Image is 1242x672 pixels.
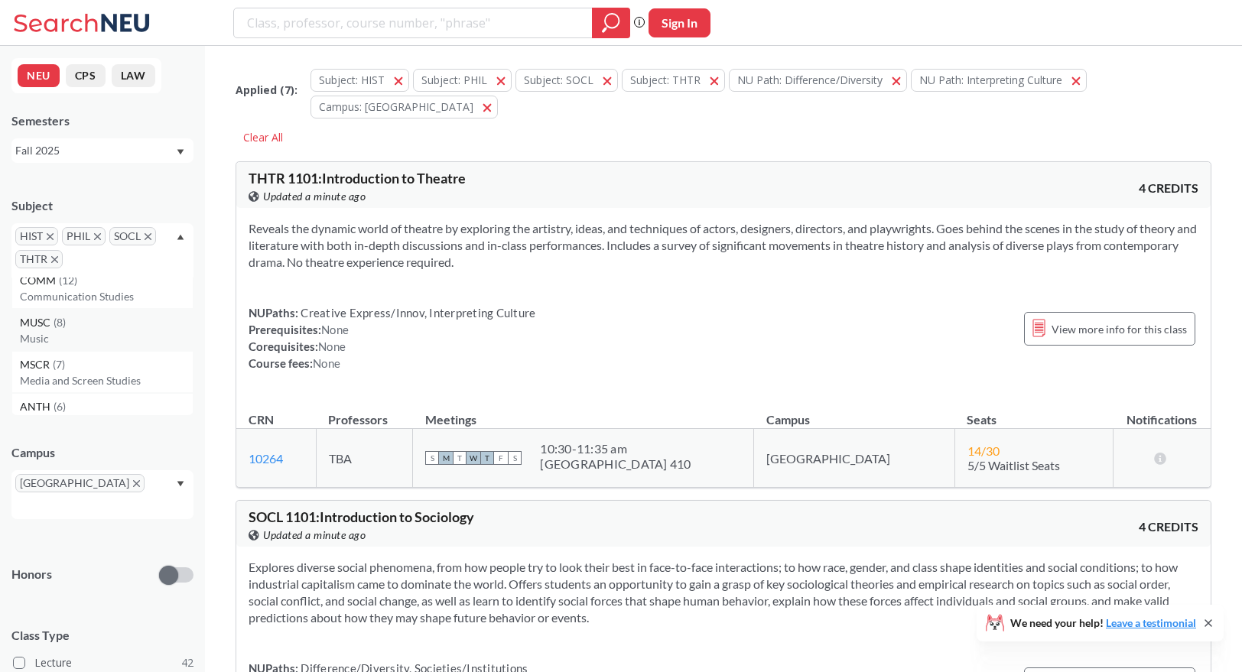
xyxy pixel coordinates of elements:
svg: Dropdown arrow [177,234,184,240]
svg: X to remove pill [94,233,101,240]
span: 14 / 30 [967,443,1000,458]
span: HISTX to remove pill [15,227,58,245]
span: None [321,323,349,336]
span: 5/5 Waitlist Seats [967,458,1060,472]
span: THTR 1101 : Introduction to Theatre [249,170,466,187]
button: NU Path: Interpreting Culture [911,69,1087,92]
span: Subject: SOCL [524,73,593,87]
svg: Dropdown arrow [177,481,184,487]
span: 4 CREDITS [1139,180,1198,196]
button: Subject: SOCL [515,69,618,92]
p: Music [20,331,193,346]
div: Semesters [11,112,193,129]
div: Fall 2025 [15,142,175,159]
span: ( 12 ) [59,274,77,287]
p: Communication Studies [20,289,193,304]
span: SOCL 1101 : Introduction to Sociology [249,508,474,525]
span: NU Path: Difference/Diversity [737,73,883,87]
span: W [467,451,480,465]
span: Updated a minute ago [263,188,366,205]
span: None [313,356,340,370]
p: Media and Screen Studies [20,373,193,388]
span: Subject: PHIL [421,73,487,87]
span: THTRX to remove pill [15,250,63,268]
span: F [494,451,508,465]
div: Subject [11,197,193,214]
span: S [508,451,522,465]
span: Class Type [11,627,193,644]
div: magnifying glass [592,8,630,38]
span: NU Path: Interpreting Culture [919,73,1062,87]
button: Campus: [GEOGRAPHIC_DATA] [310,96,498,118]
span: T [453,451,467,465]
span: Updated a minute ago [263,527,366,544]
div: HISTX to remove pillPHILX to remove pillSOCLX to remove pillTHTRX to remove pillDropdown arrowWMN... [11,223,193,278]
span: None [318,339,346,353]
div: Fall 2025Dropdown arrow [11,138,193,163]
span: MSCR [20,356,53,373]
svg: X to remove pill [47,233,54,240]
span: T [480,451,494,465]
span: 42 [181,654,193,671]
input: Class, professor, course number, "phrase" [245,10,581,36]
a: 10264 [249,451,283,466]
svg: X to remove pill [145,233,151,240]
button: Subject: HIST [310,69,409,92]
button: Subject: PHIL [413,69,512,92]
td: [GEOGRAPHIC_DATA] [754,429,955,488]
svg: Dropdown arrow [177,149,184,155]
span: We need your help! [1010,618,1196,628]
button: CPS [66,64,106,87]
span: ANTH [20,398,54,415]
svg: X to remove pill [133,480,140,487]
td: TBA [316,429,413,488]
div: NUPaths: Prerequisites: Corequisites: Course fees: [249,304,535,372]
th: Campus [754,396,955,429]
span: PHILX to remove pill [62,227,106,245]
div: 10:30 - 11:35 am [540,441,691,456]
span: Applied ( 7 ): [236,82,297,99]
svg: X to remove pill [51,256,58,263]
th: Seats [954,396,1113,429]
span: Campus: [GEOGRAPHIC_DATA] [319,99,473,114]
span: View more info for this class [1052,320,1187,339]
span: COMM [20,272,59,289]
span: ( 7 ) [53,358,65,371]
button: NEU [18,64,60,87]
p: Anthropology [20,415,193,430]
button: NU Path: Difference/Diversity [729,69,907,92]
span: Creative Express/Innov, Interpreting Culture [298,306,535,320]
th: Meetings [413,396,754,429]
svg: magnifying glass [602,12,620,34]
span: ( 8 ) [54,316,66,329]
span: 4 CREDITS [1139,518,1198,535]
div: [GEOGRAPHIC_DATA]X to remove pillDropdown arrow [11,470,193,519]
th: Professors [316,396,413,429]
button: Subject: THTR [622,69,725,92]
div: [GEOGRAPHIC_DATA] 410 [540,456,691,472]
section: Explores diverse social phenomena, from how people try to look their best in face-to-face interac... [249,559,1198,626]
span: MUSC [20,314,54,331]
p: Honors [11,566,52,583]
span: Subject: THTR [630,73,701,87]
div: Campus [11,444,193,461]
span: [GEOGRAPHIC_DATA]X to remove pill [15,474,145,492]
div: Clear All [236,126,291,149]
span: M [439,451,453,465]
button: LAW [112,64,155,87]
div: CRN [249,411,274,428]
th: Notifications [1114,396,1211,429]
span: S [425,451,439,465]
span: Subject: HIST [319,73,385,87]
span: SOCLX to remove pill [109,227,156,245]
section: Reveals the dynamic world of theatre by exploring the artistry, ideas, and techniques of actors, ... [249,220,1198,271]
button: Sign In [649,8,710,37]
span: ( 6 ) [54,400,66,413]
a: Leave a testimonial [1106,616,1196,629]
